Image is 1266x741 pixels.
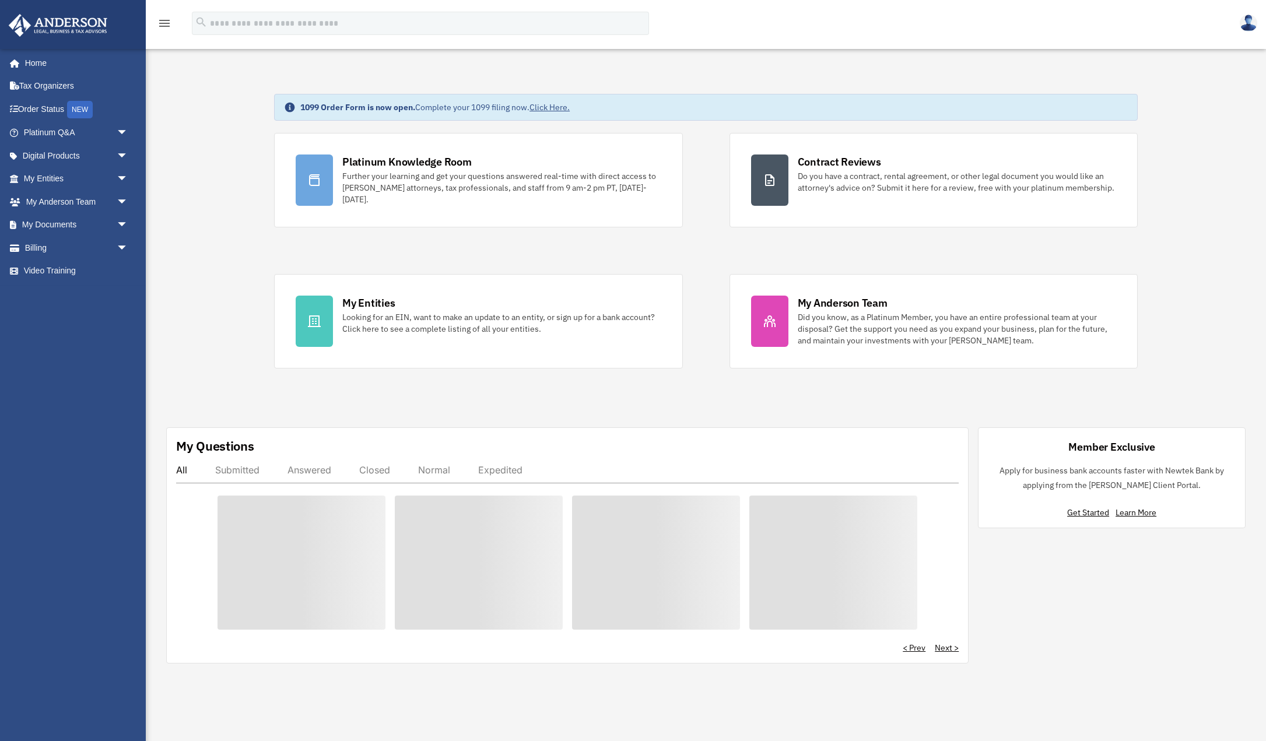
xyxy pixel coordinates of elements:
a: Learn More [1116,507,1156,518]
a: menu [157,20,171,30]
div: My Anderson Team [798,296,888,310]
img: User Pic [1240,15,1257,31]
div: Contract Reviews [798,154,881,169]
div: Did you know, as a Platinum Member, you have an entire professional team at your disposal? Get th... [798,311,1116,346]
p: Apply for business bank accounts faster with Newtek Bank by applying from the [PERSON_NAME] Clien... [988,463,1236,492]
div: Closed [359,464,390,476]
div: My Entities [342,296,395,310]
span: arrow_drop_down [117,190,140,214]
a: < Prev [903,642,925,654]
a: Video Training [8,259,146,283]
div: Looking for an EIN, want to make an update to an entity, or sign up for a bank account? Click her... [342,311,661,335]
span: arrow_drop_down [117,213,140,237]
div: All [176,464,187,476]
a: Order StatusNEW [8,97,146,121]
div: Answered [287,464,331,476]
a: Platinum Q&Aarrow_drop_down [8,121,146,145]
a: Get Started [1067,507,1114,518]
a: Platinum Knowledge Room Further your learning and get your questions answered real-time with dire... [274,133,682,227]
div: Normal [418,464,450,476]
div: Member Exclusive [1068,440,1155,454]
span: arrow_drop_down [117,144,140,168]
a: Next > [935,642,959,654]
strong: 1099 Order Form is now open. [300,102,415,113]
span: arrow_drop_down [117,121,140,145]
div: Submitted [215,464,259,476]
a: My Anderson Teamarrow_drop_down [8,190,146,213]
a: My Documentsarrow_drop_down [8,213,146,237]
i: menu [157,16,171,30]
span: arrow_drop_down [117,236,140,260]
a: My Entities Looking for an EIN, want to make an update to an entity, or sign up for a bank accoun... [274,274,682,368]
div: NEW [67,101,93,118]
div: Do you have a contract, rental agreement, or other legal document you would like an attorney's ad... [798,170,1116,194]
a: Billingarrow_drop_down [8,236,146,259]
a: Tax Organizers [8,75,146,98]
a: Click Here. [529,102,570,113]
img: Anderson Advisors Platinum Portal [5,14,111,37]
a: Home [8,51,140,75]
i: search [195,16,208,29]
div: Complete your 1099 filing now. [300,101,570,113]
a: My Anderson Team Did you know, as a Platinum Member, you have an entire professional team at your... [730,274,1138,368]
div: My Questions [176,437,254,455]
span: arrow_drop_down [117,167,140,191]
a: Digital Productsarrow_drop_down [8,144,146,167]
div: Further your learning and get your questions answered real-time with direct access to [PERSON_NAM... [342,170,661,205]
a: Contract Reviews Do you have a contract, rental agreement, or other legal document you would like... [730,133,1138,227]
a: My Entitiesarrow_drop_down [8,167,146,191]
div: Platinum Knowledge Room [342,154,472,169]
div: Expedited [478,464,522,476]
